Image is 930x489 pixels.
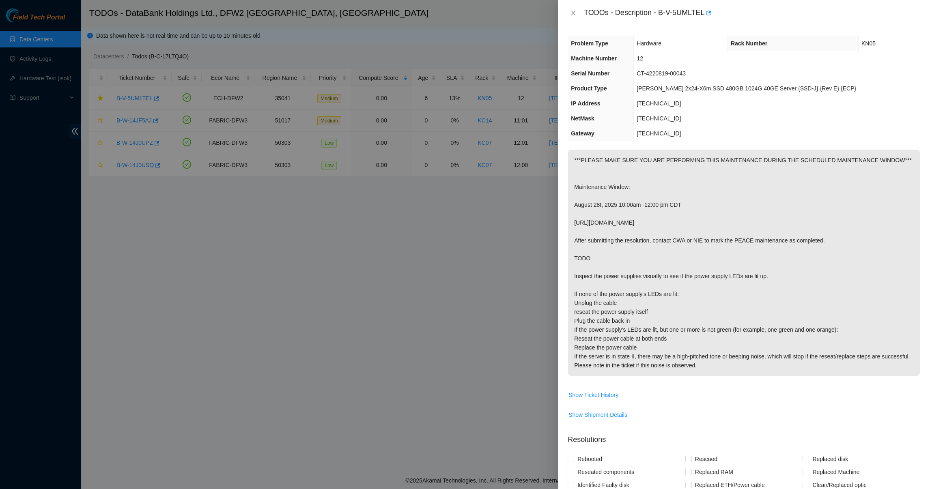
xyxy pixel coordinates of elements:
[571,85,607,92] span: Product Type
[637,100,681,107] span: [TECHNICAL_ID]
[637,130,681,137] span: [TECHNICAL_ID]
[571,40,608,47] span: Problem Type
[568,408,628,421] button: Show Shipment Details
[568,410,627,419] span: Show Shipment Details
[574,453,605,465] span: Rebooted
[809,453,851,465] span: Replaced disk
[637,85,856,92] span: [PERSON_NAME] 2x24-X6m SSD 480GB 1024G 40GE Server {SSD-J} {Rev E} {ECP}
[809,465,863,478] span: Replaced Machine
[637,115,681,122] span: [TECHNICAL_ID]
[570,10,577,16] span: close
[568,390,618,399] span: Show Ticket History
[692,453,721,465] span: Rescued
[861,40,876,47] span: KN05
[692,465,736,478] span: Replaced RAM
[568,428,920,445] p: Resolutions
[568,388,619,401] button: Show Ticket History
[568,9,579,17] button: Close
[731,40,767,47] span: Rack Number
[571,70,609,77] span: Serial Number
[584,6,920,19] div: TODOs - Description - B-V-5UMLTEL
[571,115,594,122] span: NetMask
[571,100,600,107] span: IP Address
[637,40,661,47] span: Hardware
[571,130,594,137] span: Gateway
[568,150,920,376] p: ***PLEASE MAKE SURE YOU ARE PERFORMING THIS MAINTENANCE DURING THE SCHEDULED MAINTENANCE WINDOW**...
[571,55,617,62] span: Machine Number
[574,465,637,478] span: Reseated components
[637,70,686,77] span: CT-4220819-00043
[637,55,643,62] span: 12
